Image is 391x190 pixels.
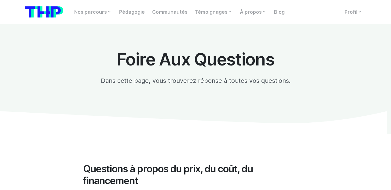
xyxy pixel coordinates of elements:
a: Pédagogie [115,6,148,18]
h2: Questions à propos du prix, du coût, du financement [83,163,308,187]
a: Profil [341,6,366,18]
img: logo [25,6,63,18]
p: Dans cette page, vous trouverez réponse à toutes vos questions. [83,76,308,85]
a: Témoignages [191,6,236,18]
h1: Foire Aux Questions [83,50,308,69]
a: Nos parcours [71,6,115,18]
a: Communautés [148,6,191,18]
a: Blog [270,6,288,18]
a: À propos [236,6,270,18]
